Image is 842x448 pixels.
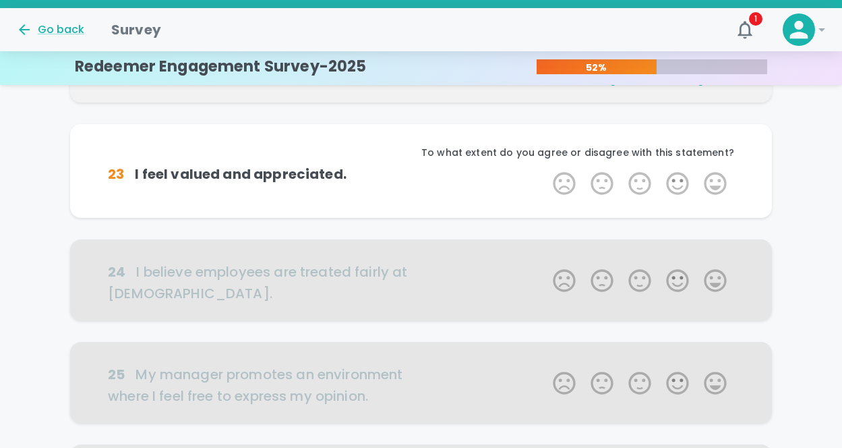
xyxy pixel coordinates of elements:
[108,163,124,185] div: 23
[729,13,761,46] button: 1
[749,12,762,26] span: 1
[421,146,734,159] p: To what extent do you agree or disagree with this statement?
[111,19,161,40] h1: Survey
[75,57,367,76] h4: Redeemer Engagement Survey-2025
[108,163,421,185] h6: I feel valued and appreciated.
[537,61,657,74] p: 52%
[16,22,84,38] button: Go back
